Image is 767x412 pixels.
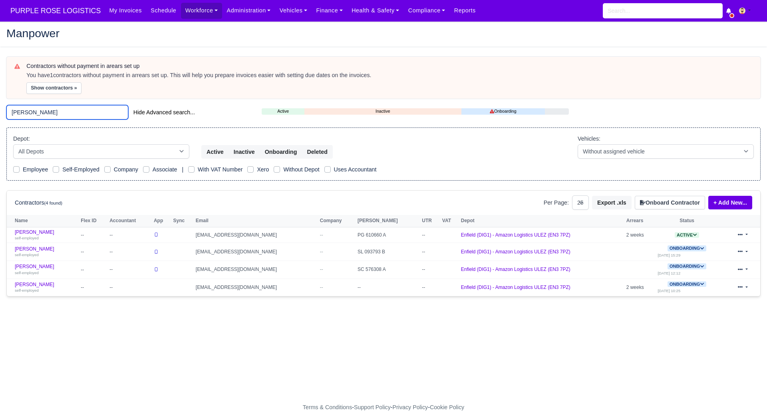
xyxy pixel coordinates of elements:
th: Status [656,215,718,227]
a: Onboarding [668,281,706,287]
th: Name [7,215,79,227]
label: Without Depot [283,165,319,174]
a: Enfield (DIG1) - Amazon Logistics ULEZ (EN3 7PZ) [461,249,570,255]
a: Administration [222,3,275,18]
td: -- [420,243,440,261]
a: Compliance [404,3,450,18]
th: Depot [459,215,624,227]
h6: Contractors [15,199,62,206]
td: -- [107,227,152,243]
a: Cookie Policy [430,404,464,410]
label: Company [114,165,138,174]
a: Onboarding [668,245,706,251]
td: -- [79,261,107,279]
td: -- [107,243,152,261]
a: [PERSON_NAME] self-employed [15,229,77,241]
button: Active [201,145,229,159]
small: [DATE] 15:29 [658,253,680,257]
label: Self-Employed [62,165,99,174]
th: Flex ID [79,215,107,227]
label: Xero [257,165,269,174]
td: [EMAIL_ADDRESS][DOMAIN_NAME] [194,279,318,296]
strong: 1 [50,72,53,78]
small: self-employed [15,288,39,293]
button: Onboard Contractor [635,196,705,209]
th: UTR [420,215,440,227]
a: Reports [450,3,480,18]
button: Export .xls [592,196,632,209]
iframe: Chat Widget [623,319,767,412]
h6: Contractors without payment in arears set up [26,63,753,70]
td: SC 576308 A [356,261,420,279]
label: With VAT Number [198,165,242,174]
small: self-employed [15,253,39,257]
a: Schedule [146,3,181,18]
button: Hide Advanced search... [128,105,200,119]
button: Onboarding [260,145,302,159]
td: [EMAIL_ADDRESS][DOMAIN_NAME] [194,261,318,279]
label: Per Page: [544,198,569,207]
small: (4 found) [44,201,63,205]
td: -- [107,261,152,279]
div: You have contractors without payment in arrears set up. This will help you prepare invoices easie... [26,72,753,80]
label: Employee [23,165,48,174]
a: + Add New... [708,196,752,209]
td: [EMAIL_ADDRESS][DOMAIN_NAME] [194,227,318,243]
h2: Manpower [6,28,761,39]
a: PURPLE ROSE LOGISTICS [6,3,105,19]
a: Health & Safety [347,3,404,18]
td: PG 610660 A [356,227,420,243]
input: Search (by name, email, transporter id) ... [6,105,128,119]
a: Terms & Conditions [303,404,352,410]
a: Onboarding [461,108,545,115]
td: 2 weeks [624,227,656,243]
div: - - - [156,403,611,412]
small: [DATE] 10:25 [658,289,680,293]
a: [PERSON_NAME] self-employed [15,264,77,275]
label: Associate [153,165,177,174]
th: Accountant [107,215,152,227]
div: Manpower [0,21,767,47]
button: Show contractors » [26,82,81,94]
button: Deleted [302,145,332,159]
a: Finance [312,3,347,18]
td: -- [420,261,440,279]
td: 2 weeks [624,279,656,296]
td: [EMAIL_ADDRESS][DOMAIN_NAME] [194,243,318,261]
small: self-employed [15,271,39,275]
label: Uses Accountant [334,165,377,174]
td: -- [79,279,107,296]
a: Vehicles [275,3,312,18]
a: Active [675,232,699,238]
button: Inactive [229,145,260,159]
td: -- [356,279,420,296]
th: Email [194,215,318,227]
label: Vehicles: [578,134,600,143]
a: Enfield (DIG1) - Amazon Logistics ULEZ (EN3 7PZ) [461,267,570,272]
td: -- [79,243,107,261]
a: Privacy Policy [393,404,428,410]
td: -- [420,227,440,243]
a: Workforce [181,3,223,18]
a: Enfield (DIG1) - Amazon Logistics ULEZ (EN3 7PZ) [461,285,570,290]
th: Sync [171,215,193,227]
td: -- [107,279,152,296]
span: -- [320,249,323,255]
th: Arrears [624,215,656,227]
a: [PERSON_NAME] self-employed [15,246,77,258]
th: Company [318,215,356,227]
div: + Add New... [705,196,752,209]
a: [PERSON_NAME] self-employed [15,282,77,293]
span: -- [320,285,323,290]
span: -- [320,267,323,272]
a: My Invoices [105,3,146,18]
a: Inactive [304,108,461,115]
a: Active [262,108,304,115]
span: -- [320,232,323,238]
th: App [152,215,171,227]
a: Enfield (DIG1) - Amazon Logistics ULEZ (EN3 7PZ) [461,232,570,238]
label: Depot: [13,134,30,143]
